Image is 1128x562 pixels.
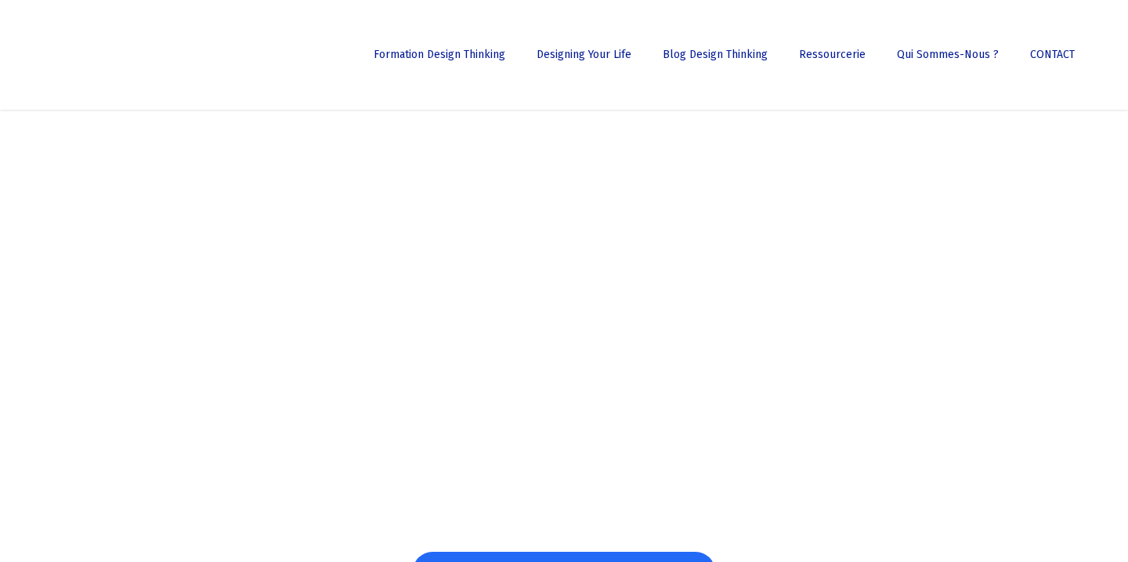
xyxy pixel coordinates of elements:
strong: DES PRODUITS DONT LES GENS ONT BESOIN. [287,288,841,460]
span: Qui sommes-nous ? [897,48,999,61]
a: Designing Your Life [529,49,639,60]
strong: LA VIE EST TROP COURTE ! [305,230,822,344]
span: Designing Your Life [537,48,631,61]
a: Blog Design Thinking [655,49,775,60]
span: APPRENEZ À CRÉER [322,288,725,344]
span: CONTACT [1030,48,1075,61]
img: French Future Academy [22,24,187,86]
a: Qui sommes-nous ? [889,49,1007,60]
a: Formation Design Thinking [366,49,513,60]
span: Ressourcerie [799,48,866,61]
span: Blog Design Thinking [663,48,768,61]
a: Ressourcerie [791,49,873,60]
a: CONTACT [1022,49,1083,60]
span: Formation Design Thinking [374,48,505,61]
